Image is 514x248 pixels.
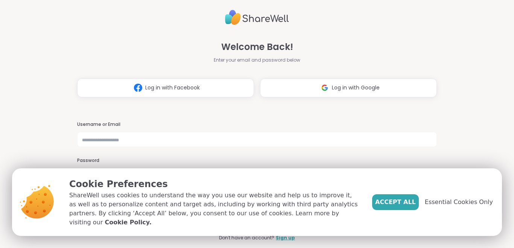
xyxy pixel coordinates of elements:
a: Cookie Policy. [105,218,151,227]
span: Accept All [375,198,416,207]
a: Sign up [276,234,295,241]
h3: Username or Email [77,121,437,128]
span: Don't have an account? [219,234,274,241]
span: Essential Cookies Only [425,198,493,207]
button: Log in with Facebook [77,79,254,97]
span: Welcome Back! [221,40,293,54]
span: Log in with Facebook [145,84,200,92]
h3: Password [77,157,437,164]
p: ShareWell uses cookies to understand the way you use our website and help us to improve it, as we... [69,191,360,227]
img: ShareWell Logo [225,7,289,28]
img: ShareWell Logomark [131,81,145,95]
span: Enter your email and password below [214,57,300,64]
img: ShareWell Logomark [318,81,332,95]
button: Log in with Google [260,79,437,97]
button: Accept All [372,194,419,210]
span: Log in with Google [332,84,380,92]
p: Cookie Preferences [69,177,360,191]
